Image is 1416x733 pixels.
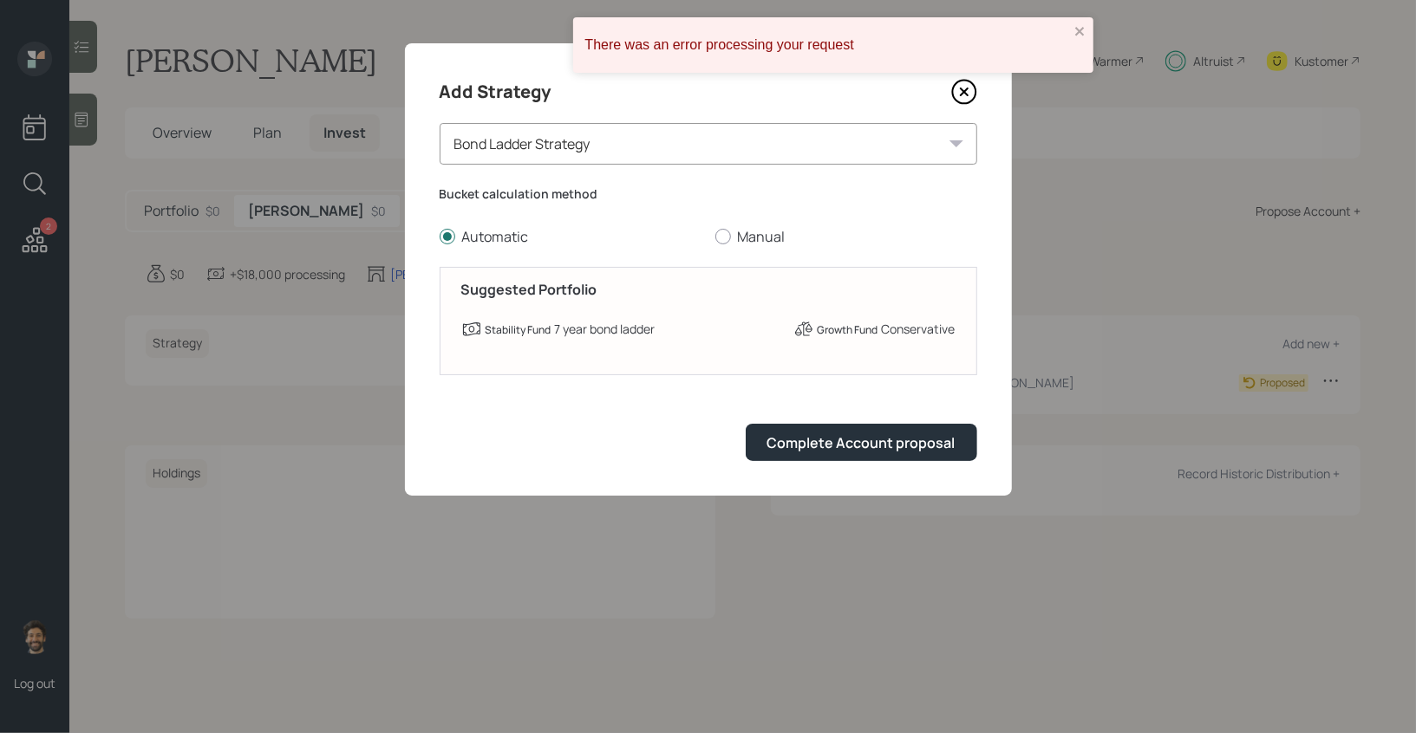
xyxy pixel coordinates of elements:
[585,37,1069,53] div: There was an error processing your request
[461,282,956,298] h5: Suggested Portfolio
[555,320,656,338] div: 7 year bond ladder
[1074,24,1086,41] button: close
[440,227,701,246] label: Automatic
[818,323,878,338] label: Growth Fund
[746,424,977,461] button: Complete Account proposal
[486,323,551,338] label: Stability Fund
[715,227,977,246] label: Manual
[440,185,977,203] label: Bucket calculation method
[440,78,551,106] h4: Add Strategy
[440,123,977,165] div: Bond Ladder Strategy
[882,320,956,338] div: Conservative
[767,433,956,452] div: Complete Account proposal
